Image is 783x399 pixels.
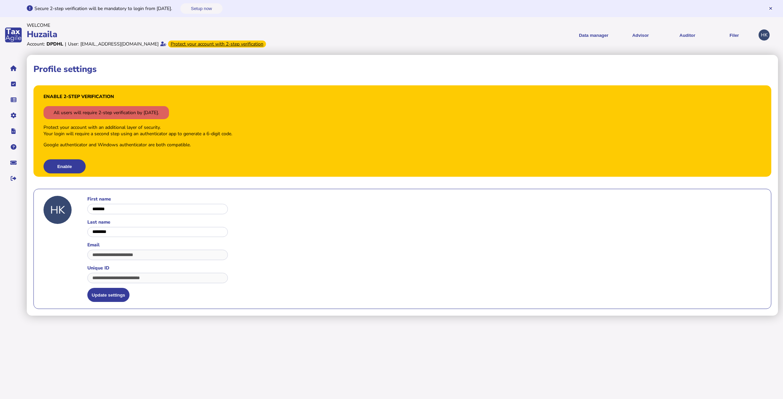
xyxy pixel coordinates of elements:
div: Protect your account with an additional layer of security. [43,124,161,131]
menu: navigate products [393,27,756,43]
div: Profile settings [759,29,770,41]
button: Tasks [6,77,20,91]
button: Hide message [768,6,773,11]
i: Email verified [160,42,166,46]
button: Sign out [6,171,20,185]
button: Raise a support ticket [6,156,20,170]
div: Welcome [27,22,389,28]
div: User: [68,41,79,47]
button: Filer [713,27,755,43]
label: Email [87,242,228,248]
button: Home [6,61,20,75]
button: Shows a dropdown of Data manager options [573,27,615,43]
div: Account: [27,41,45,47]
div: Huzaila [27,28,389,40]
label: First name [87,196,228,202]
button: Manage settings [6,108,20,123]
h1: Profile settings [33,63,97,75]
p: Google authenticator and Windows authenticator are both compatible. [43,142,191,148]
button: Auditor [666,27,708,43]
div: HK [43,196,72,224]
label: Unique ID [87,265,228,271]
button: Help pages [6,140,20,154]
div: Your login will require a second step using an authenticator app to generate a 6-digit code. [43,131,232,137]
div: Secure 2-step verification will be mandatory to login from [DATE]. [34,5,179,12]
h3: Enable 2-step verification [43,93,114,100]
button: Shows a dropdown of VAT Advisor options [619,27,662,43]
button: Data manager [6,93,20,107]
div: | [65,41,66,47]
label: Last name [87,219,228,225]
button: Developer hub links [6,124,20,138]
button: Setup now [180,3,223,14]
div: [EMAIL_ADDRESS][DOMAIN_NAME] [80,41,159,47]
button: Update settings [87,288,129,302]
div: DPDHL [47,41,63,47]
div: From Oct 1, 2025, 2-step verification will be required to login. Set it up now... [168,41,266,48]
button: Enable [43,159,86,173]
div: All users will require 2-step verification by [DATE]. [43,106,169,119]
